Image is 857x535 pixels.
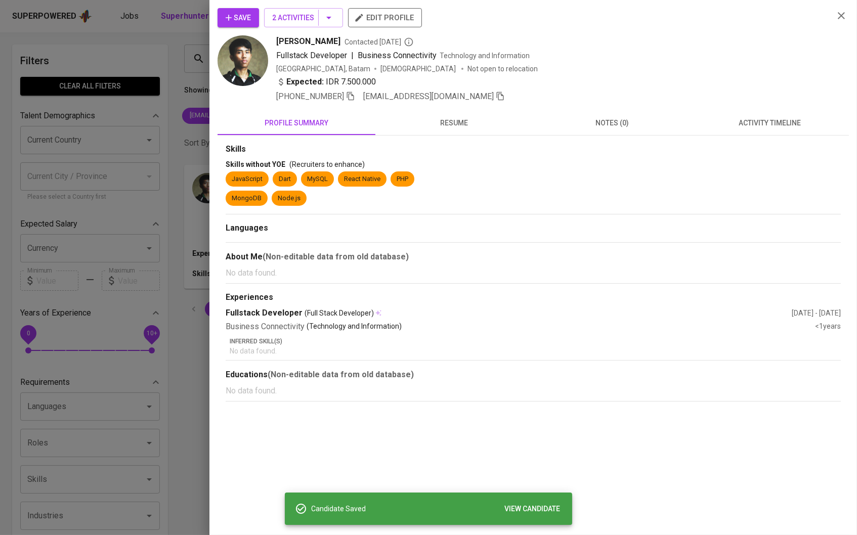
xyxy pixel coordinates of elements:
[264,8,343,27] button: 2 Activities
[358,51,437,60] span: Business Connectivity
[539,117,685,129] span: notes (0)
[381,117,527,129] span: resume
[504,503,560,515] span: VIEW CANDIDATE
[348,13,422,21] a: edit profile
[307,321,402,333] p: (Technology and Information)
[276,64,370,74] div: [GEOGRAPHIC_DATA], Batam
[226,144,841,155] div: Skills
[278,194,301,203] div: Node.js
[263,252,409,261] b: (Non-editable data from old database)
[697,117,843,129] span: activity timeline
[226,12,251,24] span: Save
[348,8,422,27] button: edit profile
[232,194,262,203] div: MongoDB
[226,267,841,279] p: No data found.
[276,51,347,60] span: Fullstack Developer
[226,222,841,234] div: Languages
[440,52,530,60] span: Technology and Information
[307,174,328,184] div: MySQL
[356,11,414,24] span: edit profile
[792,308,841,318] div: [DATE] - [DATE]
[276,35,340,48] span: [PERSON_NAME]
[397,174,408,184] div: PHP
[230,346,841,356] p: No data found.
[404,37,414,47] svg: By Batam recruiter
[815,321,841,333] div: <1 years
[224,117,369,129] span: profile summary
[226,307,792,319] div: Fullstack Developer
[226,292,841,303] div: Experiences
[276,92,344,101] span: [PHONE_NUMBER]
[380,64,457,74] span: [DEMOGRAPHIC_DATA]
[226,160,285,168] span: Skills without YOE
[286,76,324,88] b: Expected:
[218,35,268,86] img: ddc93143cc6d8a2562dc78d468eb3d1f.jpg
[344,174,380,184] div: React Native
[226,251,841,263] div: About Me
[351,50,354,62] span: |
[363,92,494,101] span: [EMAIL_ADDRESS][DOMAIN_NAME]
[226,385,841,397] p: No data found.
[467,64,538,74] p: Not open to relocation
[226,369,841,381] div: Educations
[289,160,365,168] span: (Recruiters to enhance)
[276,76,376,88] div: IDR 7.500.000
[226,321,815,333] div: Business Connectivity
[279,174,291,184] div: Dart
[272,12,335,24] span: 2 Activities
[232,174,263,184] div: JavaScript
[218,8,259,27] button: Save
[268,370,414,379] b: (Non-editable data from old database)
[230,337,841,346] p: Inferred Skill(s)
[305,308,374,318] span: (Full Stack Developer)
[311,500,564,518] div: Candidate Saved
[345,37,414,47] span: Contacted [DATE]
